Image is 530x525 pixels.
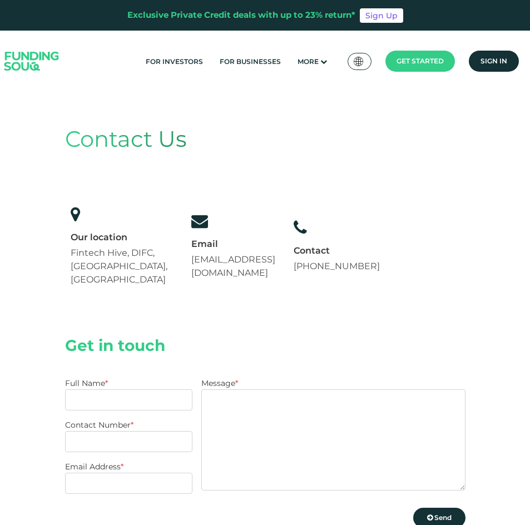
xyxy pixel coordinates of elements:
[217,52,284,71] a: For Businesses
[294,245,380,257] div: Contact
[191,254,275,278] a: [EMAIL_ADDRESS][DOMAIN_NAME]
[481,57,507,65] span: Sign in
[298,57,319,66] span: More
[65,420,133,430] label: Contact Number
[65,122,465,156] div: Contact Us
[354,57,364,66] img: SA Flag
[360,8,403,23] a: Sign Up
[201,378,238,388] label: Message
[65,378,108,388] label: Full Name
[127,9,355,22] div: Exclusive Private Credit deals with up to 23% return*
[65,336,465,355] h2: Get in touch
[469,51,519,72] a: Sign in
[71,247,167,285] span: Fintech Hive, DIFC, [GEOGRAPHIC_DATA], [GEOGRAPHIC_DATA]
[191,238,276,250] div: Email
[434,513,452,522] span: Send
[71,231,175,244] div: Our location
[143,52,206,71] a: For Investors
[397,57,444,65] span: Get started
[65,462,123,472] label: Email Address
[294,261,380,271] a: [PHONE_NUMBER]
